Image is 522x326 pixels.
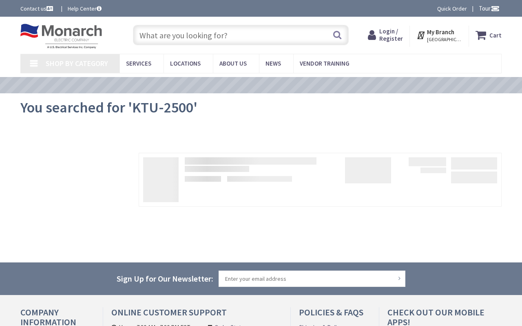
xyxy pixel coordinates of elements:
strong: Cart [489,28,502,42]
span: Tour [479,4,500,12]
h4: Policies & FAQs [299,307,371,323]
a: Help Center [68,4,102,13]
span: You searched for 'KTU-2500' [20,98,197,117]
h4: Online Customer Support [111,307,282,323]
span: Vendor Training [300,59,349,67]
a: Quick Order [437,4,467,13]
div: My Branch [GEOGRAPHIC_DATA], [GEOGRAPHIC_DATA] [416,28,462,42]
a: Login / Register [368,28,403,42]
span: Services [126,59,151,67]
span: Locations [170,59,201,67]
span: [GEOGRAPHIC_DATA], [GEOGRAPHIC_DATA] [427,36,462,43]
input: What are you looking for? [133,25,349,45]
a: Cart [476,28,502,42]
span: News [265,59,281,67]
span: Login / Register [379,27,403,42]
span: Sign Up for Our Newsletter: [117,273,213,284]
a: VIEW OUR VIDEO TRAINING LIBRARY [184,81,326,90]
input: Enter your email address [219,271,405,287]
span: About Us [219,59,247,67]
img: Monarch Electric Company [20,24,102,49]
span: Shop By Category [46,59,108,68]
a: Contact us [20,4,55,13]
strong: My Branch [427,28,454,36]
